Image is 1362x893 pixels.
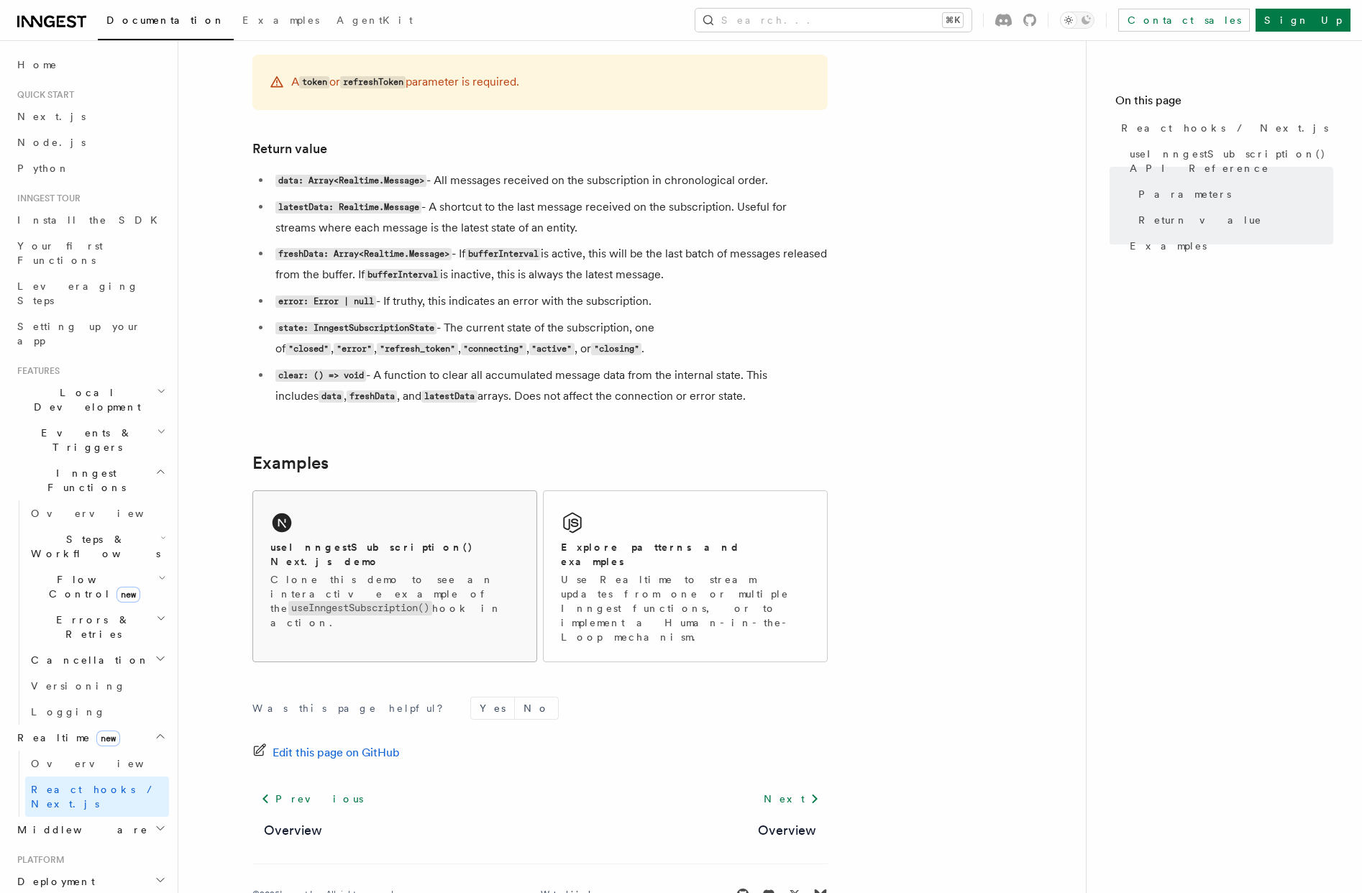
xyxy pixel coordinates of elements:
a: Leveraging Steps [12,273,169,313]
p: Was this page helpful? [252,701,453,715]
a: Documentation [98,4,234,40]
li: - If truthy, this indicates an error with the subscription. [271,291,828,312]
code: "closed" [285,343,331,355]
div: Inngest Functions [12,500,169,725]
a: Logging [25,699,169,725]
a: useInngestSubscription() API Reference [1124,141,1333,181]
span: Errors & Retries [25,613,156,641]
a: Overview [264,820,322,841]
span: Flow Control [25,572,158,601]
li: - All messages received on the subscription in chronological order. [271,170,828,191]
span: Home [17,58,58,72]
a: Setting up your app [12,313,169,354]
button: Errors & Retries [25,607,169,647]
a: Parameters [1133,181,1333,207]
code: "error" [334,343,374,355]
a: Return value [1133,207,1333,233]
a: Overview [25,500,169,526]
li: - The current state of the subscription, one of , , , , , or . [271,318,828,360]
a: Edit this page on GitHub [252,743,400,763]
li: - If is active, this will be the last batch of messages released from the buffer. If is inactive,... [271,244,828,285]
a: Explore patterns and examplesUse Realtime to stream updates from one or multiple Inngest function... [543,490,828,662]
span: Return value [1138,213,1262,227]
code: data: Array<Realtime.Message> [275,175,426,187]
span: Middleware [12,823,148,837]
span: Node.js [17,137,86,148]
li: - A function to clear all accumulated message data from the internal state. This includes , , and... [271,365,828,407]
span: Examples [1130,239,1207,253]
a: Python [12,155,169,181]
button: Search...⌘K [695,9,972,32]
span: Platform [12,854,65,866]
a: React hooks / Next.js [25,777,169,817]
code: error: Error | null [275,296,376,308]
h4: On this page [1115,92,1333,115]
code: useInngestSubscription() [288,601,432,615]
code: "closing" [591,343,641,355]
a: Overview [25,751,169,777]
span: Versioning [31,680,126,692]
code: freshData [347,390,397,403]
a: React hooks / Next.js [1115,115,1333,141]
span: Next.js [17,111,86,122]
a: Examples [252,453,329,473]
span: Install the SDK [17,214,166,226]
span: Your first Functions [17,240,103,266]
span: new [96,731,120,746]
button: Local Development [12,380,169,420]
a: Node.js [12,129,169,155]
p: Clone this demo to see an interactive example of the hook in action. [270,572,519,630]
a: useInngestSubscription() Next.js demoClone this demo to see an interactive example of theuseInnge... [252,490,537,662]
code: clear: () => void [275,370,366,382]
code: bufferInterval [465,248,541,260]
code: latestData [421,390,477,403]
a: Examples [1124,233,1333,259]
span: Local Development [12,385,157,414]
button: Realtimenew [12,725,169,751]
span: Cancellation [25,653,150,667]
code: token [299,76,329,88]
button: Cancellation [25,647,169,673]
span: Parameters [1138,187,1231,201]
code: data [319,390,344,403]
div: Realtimenew [12,751,169,817]
code: freshData: Array<Realtime.Message> [275,248,452,260]
code: state: InngestSubscriptionState [275,322,437,334]
span: Overview [31,758,179,769]
span: useInngestSubscription() API Reference [1130,147,1333,175]
h2: Explore patterns and examples [561,540,810,569]
li: - A shortcut to the last message received on the subscription. Useful for streams where each mess... [271,197,828,238]
span: React hooks / Next.js [1121,121,1328,135]
span: Quick start [12,89,74,101]
button: Yes [471,697,514,719]
a: Previous [252,786,371,812]
span: Python [17,162,70,174]
a: Install the SDK [12,207,169,233]
span: Overview [31,508,179,519]
span: AgentKit [337,14,413,26]
a: Versioning [25,673,169,699]
button: Flow Controlnew [25,567,169,607]
a: Examples [234,4,328,39]
a: Return value [252,139,327,159]
code: latestData: Realtime.Message [275,201,421,214]
span: Inngest tour [12,193,81,204]
code: "connecting" [461,343,526,355]
span: React hooks / Next.js [31,784,158,810]
code: "refresh_token" [377,343,457,355]
kbd: ⌘K [943,13,963,27]
span: Edit this page on GitHub [273,743,400,763]
button: Middleware [12,817,169,843]
a: Home [12,52,169,78]
a: AgentKit [328,4,421,39]
button: No [515,697,558,719]
span: Events & Triggers [12,426,157,454]
h2: useInngestSubscription() Next.js demo [270,540,519,569]
a: Sign Up [1256,9,1350,32]
button: Toggle dark mode [1060,12,1094,29]
span: Inngest Functions [12,466,155,495]
a: Contact sales [1118,9,1250,32]
p: Use Realtime to stream updates from one or multiple Inngest functions, or to implement a Human-in... [561,572,810,644]
span: Leveraging Steps [17,280,139,306]
span: Setting up your app [17,321,141,347]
